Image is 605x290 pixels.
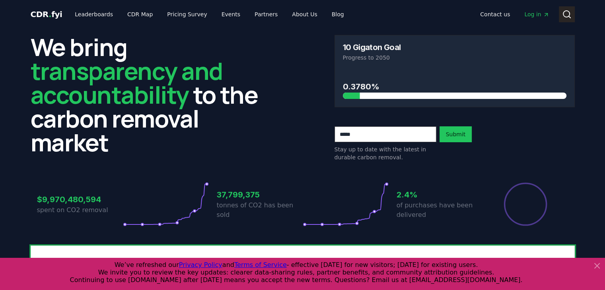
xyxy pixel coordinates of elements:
[68,7,119,21] a: Leaderboards
[343,43,401,51] h3: 10 Gigaton Goal
[31,35,271,154] h2: We bring to the carbon removal market
[161,7,213,21] a: Pricing Survey
[49,10,51,19] span: .
[217,201,303,220] p: tonnes of CO2 has been sold
[325,7,350,21] a: Blog
[440,126,472,142] button: Submit
[335,145,436,161] p: Stay up to date with the latest in durable carbon removal.
[31,10,62,19] span: CDR fyi
[68,7,350,21] nav: Main
[503,182,548,226] div: Percentage of sales delivered
[41,255,387,267] h3: Unlock full market insights with our Partner Portal
[31,9,62,20] a: CDR.fyi
[37,193,123,205] h3: $9,970,480,594
[397,201,482,220] p: of purchases have been delivered
[37,205,123,215] p: spent on CO2 removal
[343,54,566,62] p: Progress to 2050
[474,7,555,21] nav: Main
[217,189,303,201] h3: 37,799,375
[215,7,247,21] a: Events
[31,54,223,111] span: transparency and accountability
[397,189,482,201] h3: 2.4%
[248,7,284,21] a: Partners
[286,7,323,21] a: About Us
[121,7,159,21] a: CDR Map
[343,81,566,93] h3: 0.3780%
[524,10,549,18] span: Log in
[518,7,555,21] a: Log in
[474,7,516,21] a: Contact us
